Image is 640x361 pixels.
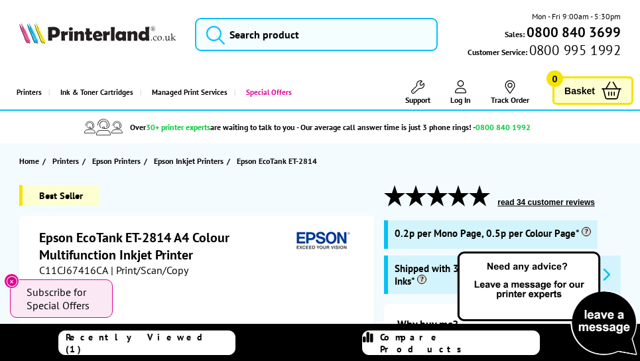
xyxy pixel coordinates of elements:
span: Epson EcoTank ET-2814 [237,154,317,168]
span: Compare Products [380,331,539,355]
span: 0 [546,70,563,87]
span: Subscribe for Special Offers [27,285,99,312]
a: Printers [52,154,82,168]
b: 0800 840 3699 [527,23,621,41]
span: | Print/Scan/Copy [111,263,188,277]
span: Log In [450,95,471,105]
a: Epson Inkjet Printers [154,154,227,168]
a: Log In [450,80,471,105]
span: Epson Printers [92,154,141,168]
span: Shipped with 3.6K Black & 6.5K CMY Inks* [395,262,572,287]
a: Support [405,80,430,105]
a: Managed Print Services [140,76,234,109]
a: Epson Printers [92,154,144,168]
img: Printerland Logo [19,22,176,44]
a: 0800 840 3699 [525,26,621,38]
a: Ink & Toner Cartridges [48,76,140,109]
a: Compare Products [362,330,540,355]
span: Epson Inkjet Printers [154,154,224,168]
h1: Epson EcoTank ET-2814 A4 Colour Multifunction Inkjet Printer [39,229,291,263]
a: Home [19,154,42,168]
img: Epson [291,229,352,253]
a: Basket 0 [552,76,633,105]
span: Recently Viewed (1) [66,331,235,355]
img: Open Live Chat window [454,250,640,358]
span: C11CJ67416CA [39,263,108,277]
span: 0800 840 1992 [476,122,531,132]
span: Basket [564,82,595,100]
span: Customer Service: [468,44,621,58]
span: Over are waiting to talk to you [130,122,294,132]
span: Sales: [505,28,525,40]
span: Printers [52,154,79,168]
div: Why buy me? [397,317,608,337]
span: Home [19,154,39,168]
button: read 34 customer reviews [493,197,599,208]
a: Special Offers [234,76,298,109]
span: 0.2p per Mono Page, 0.5p per Colour Page* [395,227,591,240]
a: Recently Viewed (1) [58,330,236,355]
a: Printerland Logo [19,22,176,46]
span: Best Seller [19,185,99,206]
a: Printers [7,76,48,109]
span: Support [405,95,430,105]
button: Close [4,273,19,289]
span: 0800 995 1992 [527,44,621,56]
input: Search product [195,18,438,51]
span: Ink & Toner Cartridges [60,76,133,109]
span: Mon - Fri 9:00am - 5:30pm [532,10,621,23]
span: - Our average call answer time is just 3 phone rings! - [296,122,531,132]
a: Track Order [491,80,529,105]
span: 30+ printer experts [146,122,210,132]
a: Epson EcoTank ET-2814 [237,154,320,168]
